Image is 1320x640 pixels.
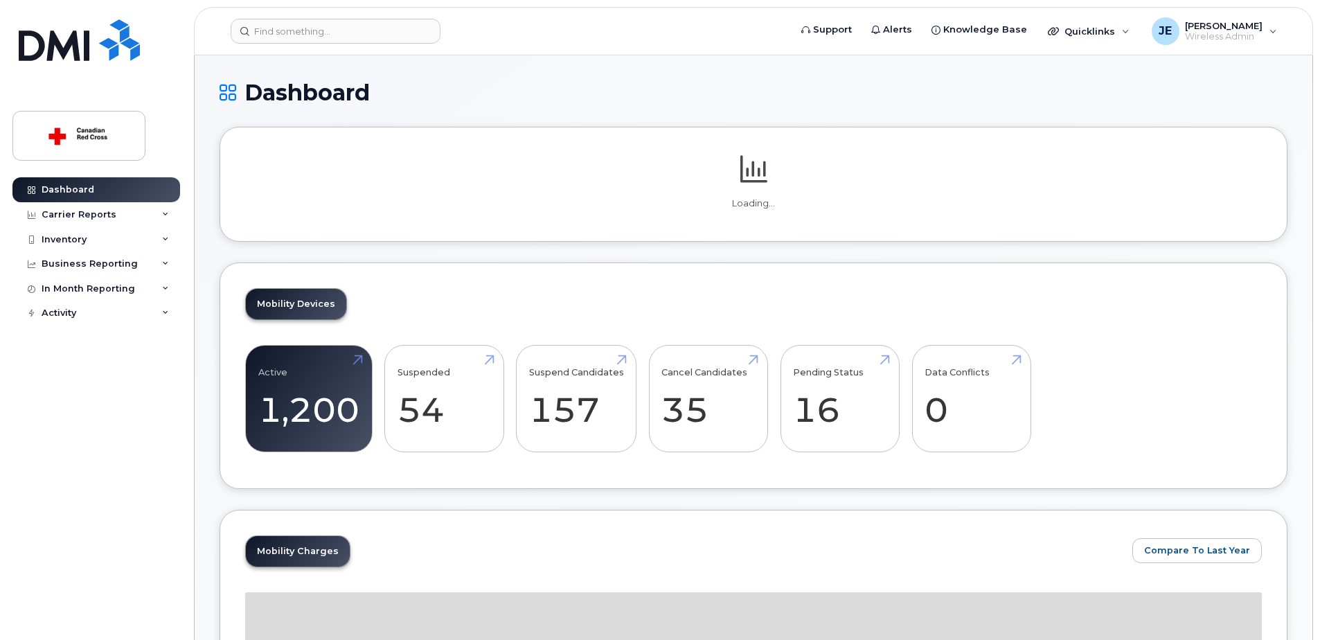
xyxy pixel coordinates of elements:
p: Loading... [245,197,1262,210]
a: Pending Status 16 [793,353,886,445]
a: Data Conflicts 0 [925,353,1018,445]
a: Cancel Candidates 35 [661,353,755,445]
a: Mobility Devices [246,289,346,319]
a: Mobility Charges [246,536,350,567]
a: Suspended 54 [398,353,491,445]
a: Active 1,200 [258,353,359,445]
h1: Dashboard [220,80,1287,105]
button: Compare To Last Year [1132,538,1262,563]
span: Compare To Last Year [1144,544,1250,557]
a: Suspend Candidates 157 [529,353,624,445]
